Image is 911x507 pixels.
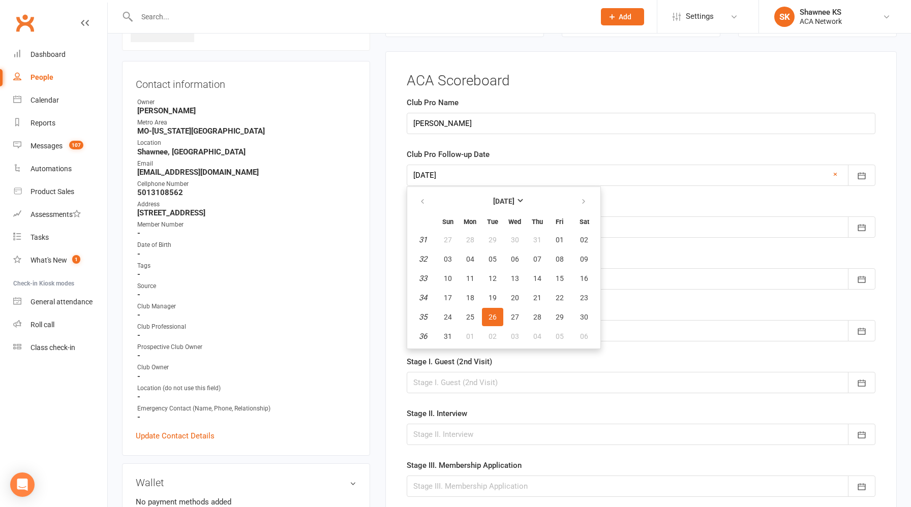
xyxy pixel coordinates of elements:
input: Club Pro Name [407,113,875,134]
span: 30 [511,236,519,244]
span: 07 [533,255,541,263]
button: 01 [549,231,570,249]
span: 12 [489,274,497,282]
button: 03 [504,327,526,345]
button: 05 [482,250,503,268]
label: Club Pro Follow-up Date [407,148,490,161]
div: Location (do not use this field) [137,384,356,393]
button: 07 [527,250,548,268]
div: Open Intercom Messenger [10,472,35,497]
button: 15 [549,269,570,288]
span: 06 [580,332,588,340]
a: × [833,168,837,180]
label: Stage II. Interview [407,407,467,420]
span: 26 [489,313,497,321]
button: 30 [504,231,526,249]
span: 17 [444,294,452,302]
strong: - [137,413,356,422]
a: Messages 107 [13,135,107,157]
span: 05 [489,255,497,263]
span: 23 [580,294,588,302]
div: Reports [31,119,55,127]
div: Roll call [31,321,54,329]
span: 31 [533,236,541,244]
div: Club Owner [137,363,356,372]
span: 28 [466,236,474,244]
span: Add [619,13,631,21]
button: 20 [504,289,526,307]
span: 16 [580,274,588,282]
div: Source [137,281,356,291]
a: Product Sales [13,180,107,203]
a: Assessments [13,203,107,226]
span: 27 [511,313,519,321]
span: 09 [580,255,588,263]
div: Tasks [31,233,49,241]
small: Friday [556,218,563,226]
strong: - [137,270,356,279]
strong: - [137,331,356,340]
strong: [PERSON_NAME] [137,106,356,115]
a: People [13,66,107,89]
h3: ACA Scoreboard [407,73,875,89]
button: 31 [527,231,548,249]
strong: [EMAIL_ADDRESS][DOMAIN_NAME] [137,168,356,177]
strong: - [137,249,356,259]
span: 107 [69,141,83,149]
button: 05 [549,327,570,345]
em: 33 [419,274,427,283]
strong: - [137,351,356,360]
button: 12 [482,269,503,288]
label: Stage III. Membership Application [407,459,522,471]
span: 15 [556,274,564,282]
div: Club Manager [137,302,356,311]
button: 19 [482,289,503,307]
button: 31 [437,327,459,345]
span: 24 [444,313,452,321]
button: 18 [460,289,481,307]
button: 29 [549,308,570,326]
strong: - [137,372,356,381]
a: Automations [13,157,107,180]
span: 04 [466,255,474,263]
div: Prospective Club Owner [137,342,356,352]
button: 23 [571,289,597,307]
button: 22 [549,289,570,307]
strong: MO-[US_STATE][GEOGRAPHIC_DATA] [137,126,356,136]
a: What's New1 [13,249,107,272]
button: 02 [571,231,597,249]
button: 03 [437,250,459,268]
div: Class check-in [31,343,75,352]
span: 30 [580,313,588,321]
button: 06 [571,327,597,345]
div: Metro Area [137,118,356,128]
button: 25 [460,308,481,326]
span: 03 [511,332,519,340]
span: 18 [466,294,474,302]
button: 04 [527,327,548,345]
em: 31 [419,235,427,244]
strong: Shawnee, [GEOGRAPHIC_DATA] [137,147,356,156]
button: 10 [437,269,459,288]
span: 04 [533,332,541,340]
strong: 5013108562 [137,188,356,197]
div: Product Sales [31,187,74,196]
button: 08 [549,250,570,268]
small: Sunday [442,218,453,226]
em: 34 [419,293,427,302]
div: Cellphone Number [137,179,356,189]
span: 10 [444,274,452,282]
div: Owner [137,98,356,107]
button: Add [601,8,644,25]
a: Calendar [13,89,107,112]
button: 09 [571,250,597,268]
div: Calendar [31,96,59,104]
div: People [31,73,53,81]
button: 26 [482,308,503,326]
span: 28 [533,313,541,321]
em: 36 [419,332,427,341]
a: Dashboard [13,43,107,66]
a: Clubworx [12,10,38,36]
span: 01 [556,236,564,244]
div: Email [137,159,356,169]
